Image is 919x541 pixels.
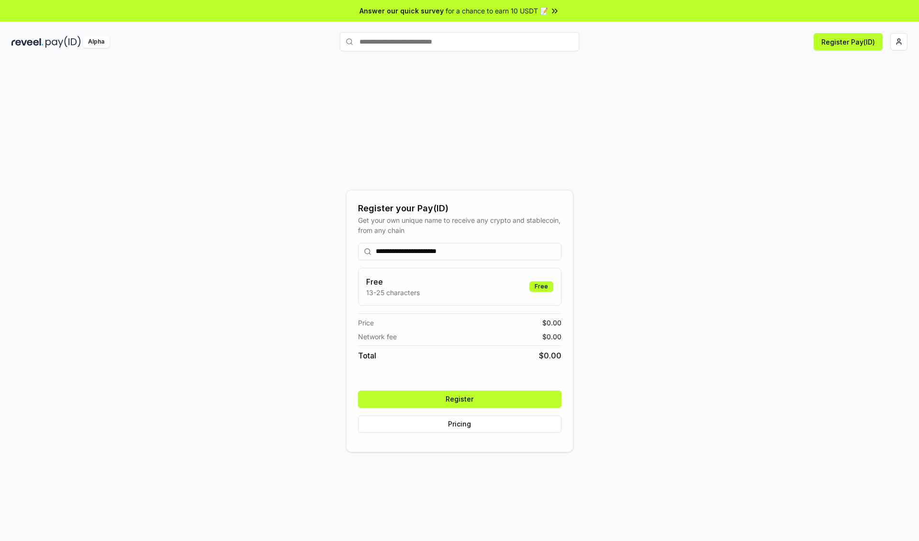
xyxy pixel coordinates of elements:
[366,276,420,288] h3: Free
[45,36,81,48] img: pay_id
[542,318,561,328] span: $ 0.00
[358,202,561,215] div: Register your Pay(ID)
[366,288,420,298] p: 13-25 characters
[539,350,561,361] span: $ 0.00
[358,415,561,433] button: Pricing
[529,281,553,292] div: Free
[542,332,561,342] span: $ 0.00
[359,6,444,16] span: Answer our quick survey
[11,36,44,48] img: reveel_dark
[814,33,883,50] button: Register Pay(ID)
[358,350,376,361] span: Total
[358,318,374,328] span: Price
[358,215,561,235] div: Get your own unique name to receive any crypto and stablecoin, from any chain
[446,6,548,16] span: for a chance to earn 10 USDT 📝
[358,332,397,342] span: Network fee
[358,391,561,408] button: Register
[83,36,110,48] div: Alpha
